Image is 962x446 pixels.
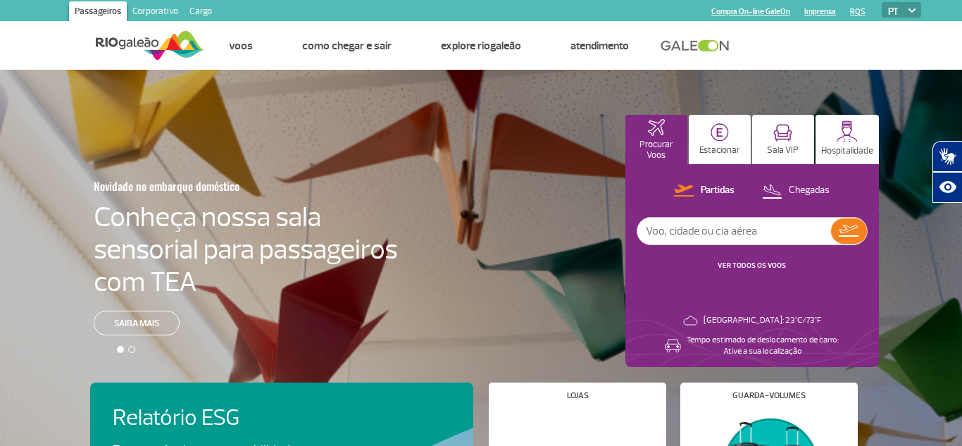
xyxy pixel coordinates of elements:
[127,1,184,24] a: Corporativo
[229,39,253,53] a: Voos
[711,123,729,142] img: carParkingHome.svg
[732,392,806,399] h4: Guarda-volumes
[850,7,866,16] a: RQS
[713,260,790,271] button: VER TODOS OS VOOS
[767,145,799,156] p: Sala VIP
[648,119,665,136] img: airplaneHomeActive.svg
[773,124,792,142] img: vipRoom.svg
[567,392,589,399] h4: Lojas
[94,201,398,298] h4: Conheça nossa sala sensorial para passageiros com TEA
[932,141,962,203] div: Plugin de acessibilidade da Hand Talk.
[804,7,836,16] a: Imprensa
[113,405,337,431] h4: Relatório ESG
[718,261,786,270] a: VER TODOS OS VOOS
[752,115,814,164] button: Sala VIP
[789,184,830,197] p: Chegadas
[711,7,790,16] a: Compra On-line GaleOn
[816,115,879,164] button: Hospitalidade
[932,172,962,203] button: Abrir recursos assistivos.
[625,115,687,164] button: Procurar Voos
[689,115,751,164] button: Estacionar
[570,39,629,53] a: Atendimento
[94,311,180,335] a: Saiba mais
[704,315,821,326] p: [GEOGRAPHIC_DATA]: 23°C/73°F
[670,182,739,200] button: Partidas
[821,146,873,156] p: Hospitalidade
[701,184,735,197] p: Partidas
[699,145,740,156] p: Estacionar
[836,120,858,142] img: hospitality.svg
[184,1,218,24] a: Cargo
[441,39,521,53] a: Explore RIOgaleão
[758,182,834,200] button: Chegadas
[94,171,329,201] h3: Novidade no embarque doméstico
[637,218,831,244] input: Voo, cidade ou cia aérea
[932,141,962,172] button: Abrir tradutor de língua de sinais.
[69,1,127,24] a: Passageiros
[687,335,839,357] p: Tempo estimado de deslocamento de carro: Ative a sua localização
[302,39,392,53] a: Como chegar e sair
[632,140,680,161] p: Procurar Voos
